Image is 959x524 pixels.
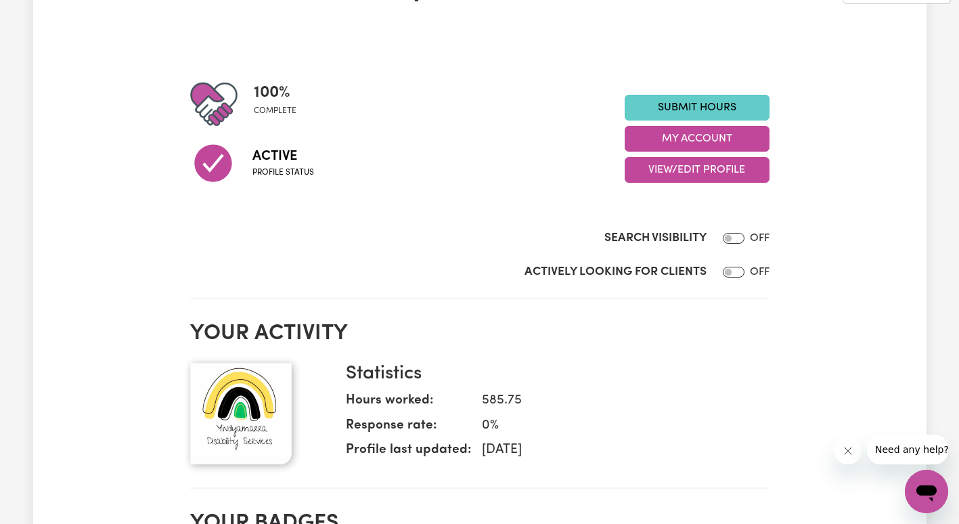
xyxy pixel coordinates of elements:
div: Profile completeness: 100% [254,81,307,128]
dt: Profile last updated: [346,441,471,466]
img: Your profile picture [190,363,292,464]
iframe: Message from company [867,435,948,464]
dt: Response rate: [346,416,471,441]
dd: [DATE] [471,441,759,460]
iframe: Button to launch messaging window [905,470,948,513]
span: 100 % [254,81,296,105]
dt: Hours worked: [346,391,471,416]
label: Actively Looking for Clients [525,263,707,281]
h2: Your activity [190,321,770,347]
a: Submit Hours [625,95,770,121]
span: Need any help? [8,9,82,20]
span: OFF [750,267,770,278]
span: OFF [750,233,770,244]
label: Search Visibility [604,230,707,247]
dd: 0 % [471,416,759,436]
span: complete [254,105,296,117]
button: My Account [625,126,770,152]
span: Profile status [252,167,314,179]
iframe: Close message [834,437,862,464]
h3: Statistics [346,363,759,386]
dd: 585.75 [471,391,759,411]
span: Active [252,146,314,167]
button: View/Edit Profile [625,157,770,183]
